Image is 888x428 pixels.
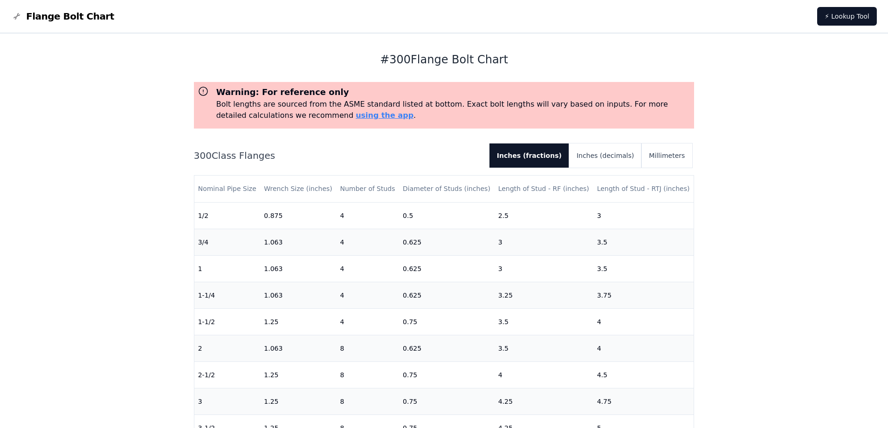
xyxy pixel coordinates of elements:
[260,335,336,361] td: 1.063
[260,308,336,335] td: 1.25
[489,143,569,168] button: Inches (fractions)
[260,361,336,388] td: 1.25
[216,99,691,121] p: Bolt lengths are sourced from the ASME standard listed at bottom. Exact bolt lengths will vary ba...
[399,361,495,388] td: 0.75
[336,176,399,202] th: Number of Studs
[399,308,495,335] td: 0.75
[260,388,336,414] td: 1.25
[593,282,694,308] td: 3.75
[495,388,593,414] td: 4.25
[593,176,694,202] th: Length of Stud - RTJ (inches)
[194,361,261,388] td: 2-1/2
[399,229,495,255] td: 0.625
[194,308,261,335] td: 1-1/2
[399,335,495,361] td: 0.625
[194,202,261,229] td: 1/2
[817,7,877,26] a: ⚡ Lookup Tool
[593,361,694,388] td: 4.5
[260,176,336,202] th: Wrench Size (inches)
[569,143,641,168] button: Inches (decimals)
[336,308,399,335] td: 4
[356,111,413,120] a: using the app
[194,176,261,202] th: Nominal Pipe Size
[399,255,495,282] td: 0.625
[495,282,593,308] td: 3.25
[194,255,261,282] td: 1
[260,229,336,255] td: 1.063
[26,10,114,23] span: Flange Bolt Chart
[495,202,593,229] td: 2.5
[593,308,694,335] td: 4
[336,282,399,308] td: 4
[194,388,261,414] td: 3
[260,255,336,282] td: 1.063
[399,202,495,229] td: 0.5
[216,86,691,99] h3: Warning: For reference only
[194,149,482,162] h2: 300 Class Flanges
[194,335,261,361] td: 2
[11,10,114,23] a: Flange Bolt Chart LogoFlange Bolt Chart
[593,255,694,282] td: 3.5
[194,229,261,255] td: 3/4
[336,229,399,255] td: 4
[336,202,399,229] td: 4
[399,388,495,414] td: 0.75
[194,282,261,308] td: 1-1/4
[194,52,695,67] h1: # 300 Flange Bolt Chart
[593,202,694,229] td: 3
[399,282,495,308] td: 0.625
[593,229,694,255] td: 3.5
[641,143,692,168] button: Millimeters
[495,361,593,388] td: 4
[336,361,399,388] td: 8
[260,202,336,229] td: 0.875
[336,335,399,361] td: 8
[336,255,399,282] td: 4
[260,282,336,308] td: 1.063
[399,176,495,202] th: Diameter of Studs (inches)
[336,388,399,414] td: 8
[593,388,694,414] td: 4.75
[11,11,22,22] img: Flange Bolt Chart Logo
[495,255,593,282] td: 3
[593,335,694,361] td: 4
[495,176,593,202] th: Length of Stud - RF (inches)
[495,308,593,335] td: 3.5
[495,229,593,255] td: 3
[495,335,593,361] td: 3.5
